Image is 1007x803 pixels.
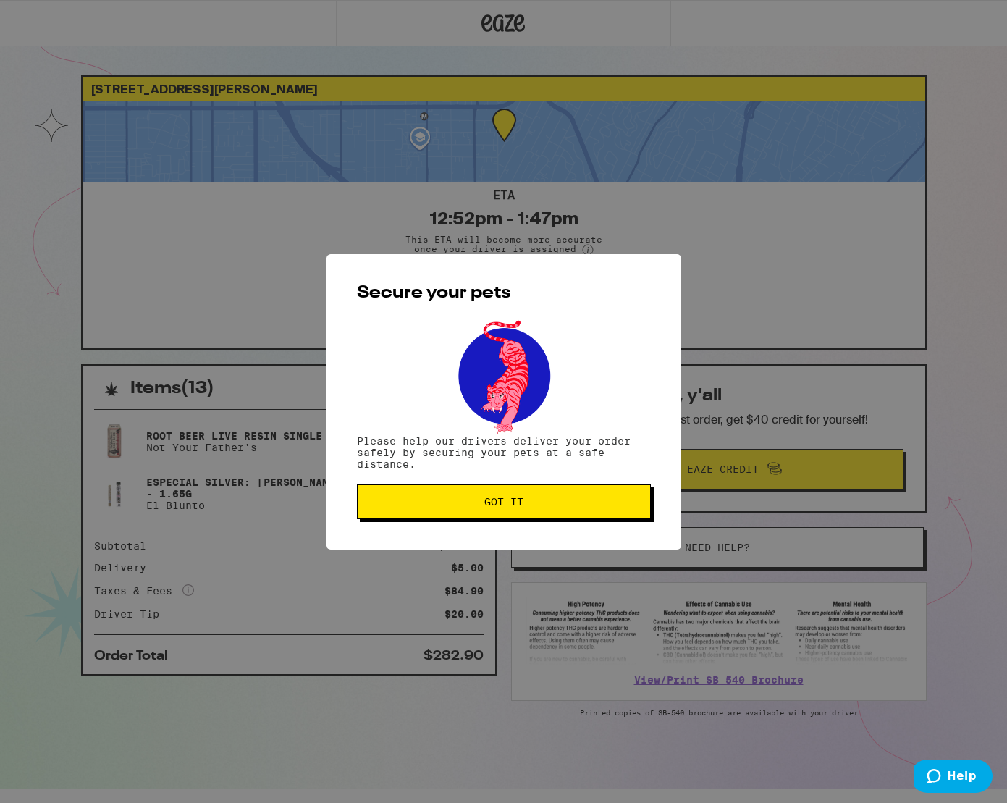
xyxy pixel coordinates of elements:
img: pets [444,316,563,435]
button: Got it [357,484,651,519]
p: Please help our drivers deliver your order safely by securing your pets at a safe distance. [357,435,651,470]
span: Got it [484,497,523,507]
h2: Secure your pets [357,285,651,302]
iframe: Opens a widget where you can find more information [914,760,993,796]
